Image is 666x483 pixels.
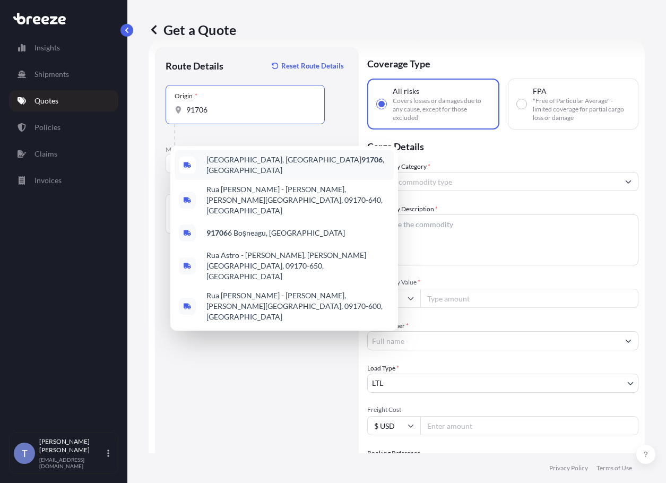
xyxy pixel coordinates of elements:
span: Freight Cost [367,406,638,414]
span: Covers losses or damages due to any cause, except for those excluded [393,97,490,122]
p: Policies [34,122,60,133]
label: Commodity Category [367,161,430,172]
label: Booking Reference [367,448,420,459]
div: Show suggestions [170,146,398,331]
input: Enter amount [420,416,638,435]
p: Claims [34,149,57,159]
span: [GEOGRAPHIC_DATA], [GEOGRAPHIC_DATA] , [GEOGRAPHIC_DATA] [206,154,390,176]
p: [EMAIL_ADDRESS][DOMAIN_NAME] [39,456,105,469]
span: FPA [533,86,547,97]
input: Select a commodity type [368,172,619,191]
p: Route Details [166,59,223,72]
button: Show suggestions [619,172,638,191]
p: Quotes [34,96,58,106]
input: Type amount [420,289,638,308]
span: Rua Astro - [PERSON_NAME], [PERSON_NAME][GEOGRAPHIC_DATA], 09170-650, [GEOGRAPHIC_DATA] [206,250,390,282]
p: Invoices [34,175,62,186]
button: Show suggestions [619,331,638,350]
b: 91706 [361,155,383,164]
div: Origin [175,92,197,100]
p: Main transport mode [166,145,348,154]
input: Full name [368,331,619,350]
input: Origin [186,105,312,115]
p: Shipments [34,69,69,80]
span: All risks [393,86,419,97]
b: 91706 [206,228,228,237]
span: T [22,448,28,459]
p: Insights [34,42,60,53]
p: Privacy Policy [549,464,588,472]
span: Rua [PERSON_NAME] - [PERSON_NAME], [PERSON_NAME][GEOGRAPHIC_DATA], 09170-640, [GEOGRAPHIC_DATA] [206,184,390,216]
label: Commodity Description [367,204,438,214]
p: Get a Quote [149,21,236,38]
p: Reset Route Details [281,61,344,71]
span: "Free of Particular Average" - limited coverage for partial cargo loss or damage [533,97,630,122]
p: Terms of Use [596,464,632,472]
span: LTL [372,378,383,389]
span: Rua [PERSON_NAME] - [PERSON_NAME], [PERSON_NAME][GEOGRAPHIC_DATA], 09170-600, [GEOGRAPHIC_DATA] [206,290,390,322]
p: [PERSON_NAME] [PERSON_NAME] [39,437,105,454]
span: 6 Boșneagu, [GEOGRAPHIC_DATA] [206,228,345,238]
p: Cargo Details [367,130,638,161]
span: Load Type [367,363,399,374]
button: Select transport [166,154,240,173]
span: Commodity Value [367,278,638,287]
p: Coverage Type [367,47,638,79]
